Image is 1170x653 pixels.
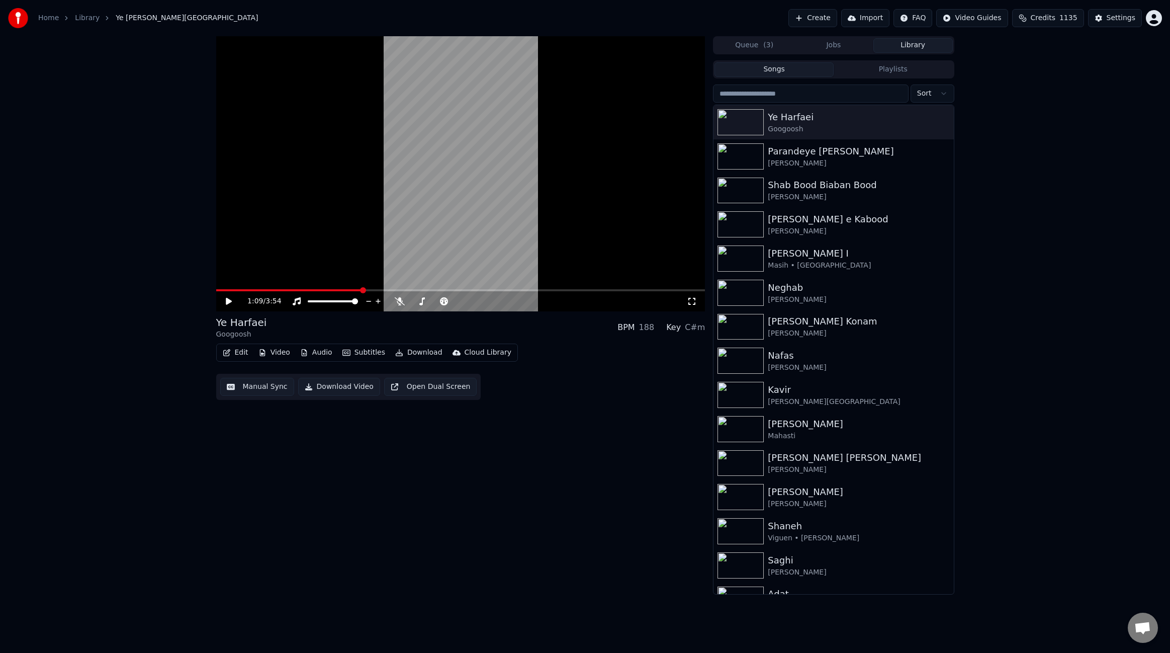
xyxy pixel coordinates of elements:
div: Nafas [768,349,949,363]
div: Ye Harfaei [768,110,949,124]
span: 1:09 [247,296,263,306]
div: [PERSON_NAME] [PERSON_NAME] [768,451,949,465]
button: Download [391,346,446,360]
div: C#m [685,321,705,334]
div: [PERSON_NAME] [768,567,949,578]
div: Googoosh [216,330,267,340]
span: Sort [917,89,932,99]
a: Library [75,13,100,23]
img: youka [8,8,28,28]
button: Playlists [834,62,953,77]
span: Ye [PERSON_NAME][GEOGRAPHIC_DATA] [116,13,258,23]
a: Home [38,13,59,23]
button: FAQ [893,9,932,27]
div: / [247,296,272,306]
button: Create [788,9,837,27]
div: [PERSON_NAME] [768,329,949,339]
button: Video Guides [936,9,1008,27]
div: Neghab [768,281,949,295]
div: [PERSON_NAME] [768,417,949,431]
div: Mahasti [768,431,949,441]
div: Viguen • [PERSON_NAME] [768,533,949,543]
button: Download Video [298,378,380,396]
div: Kavir [768,383,949,397]
div: Cloud Library [465,348,511,358]
button: Audio [296,346,336,360]
div: Saghi [768,553,949,567]
div: [PERSON_NAME] [768,485,949,499]
div: [PERSON_NAME] Konam [768,314,949,329]
button: Queue [714,38,794,53]
div: Shaneh [768,519,949,533]
div: [PERSON_NAME][GEOGRAPHIC_DATA] [768,397,949,407]
div: Googoosh [768,124,949,134]
button: Edit [219,346,252,360]
div: [PERSON_NAME] [768,295,949,305]
button: Subtitles [338,346,389,360]
div: BPM [617,321,635,334]
div: [PERSON_NAME] [768,158,949,169]
div: Parandeye [PERSON_NAME] [768,144,949,158]
button: Import [841,9,889,27]
button: Credits1135 [1012,9,1084,27]
div: Open chat [1128,613,1158,643]
div: Masih • [GEOGRAPHIC_DATA] [768,261,949,271]
span: Credits [1031,13,1055,23]
div: [PERSON_NAME] [768,465,949,475]
div: Ye Harfaei [216,315,267,330]
button: Manual Sync [220,378,294,396]
button: Jobs [794,38,873,53]
div: [PERSON_NAME] [768,226,949,236]
div: Adat [768,587,949,601]
button: Library [873,38,953,53]
button: Open Dual Screen [384,378,477,396]
nav: breadcrumb [38,13,258,23]
button: Video [254,346,294,360]
div: Shab Bood Biaban Bood [768,178,949,192]
div: 188 [639,321,655,334]
span: 1135 [1059,13,1077,23]
div: [PERSON_NAME] [768,363,949,373]
div: Settings [1107,13,1135,23]
button: Songs [714,62,834,77]
button: Settings [1088,9,1142,27]
div: [PERSON_NAME] [768,499,949,509]
div: [PERSON_NAME] e Kabood [768,212,949,226]
span: 3:54 [265,296,281,306]
div: Key [666,321,681,334]
span: ( 3 ) [763,40,773,50]
div: [PERSON_NAME] I [768,247,949,261]
div: [PERSON_NAME] [768,192,949,202]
